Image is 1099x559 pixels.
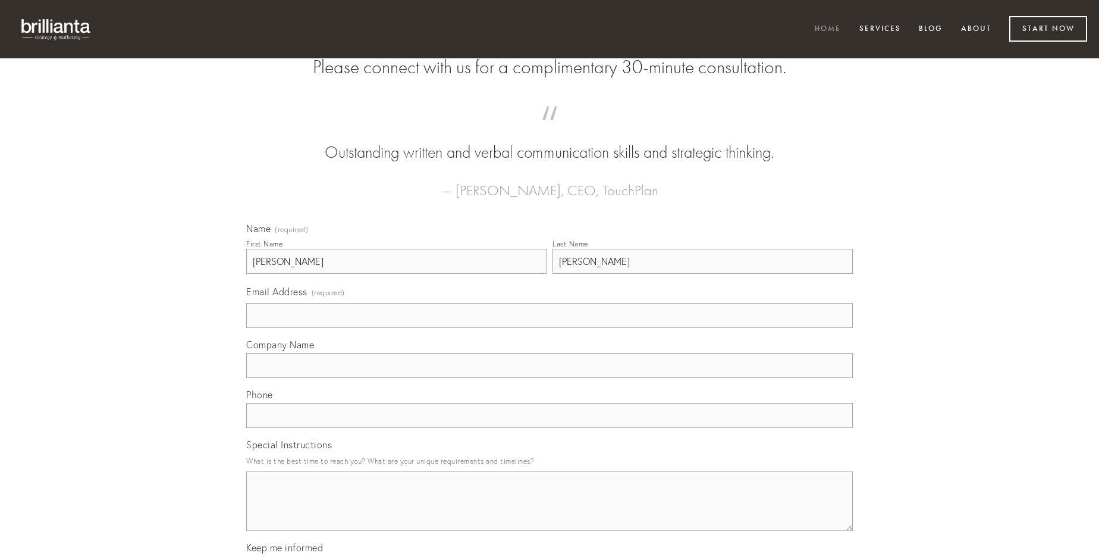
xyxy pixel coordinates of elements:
[1009,16,1087,42] a: Start Now
[12,12,101,46] img: brillianta - research, strategy, marketing
[552,239,588,248] div: Last Name
[807,20,849,39] a: Home
[246,389,273,401] span: Phone
[246,439,332,451] span: Special Instructions
[246,542,323,554] span: Keep me informed
[911,20,950,39] a: Blog
[265,118,834,164] blockquote: Outstanding written and verbal communication skills and strategic thinking.
[246,239,282,248] div: First Name
[312,285,345,301] span: (required)
[246,339,314,351] span: Company Name
[265,118,834,141] span: “
[246,286,307,298] span: Email Address
[953,20,999,39] a: About
[265,164,834,202] figcaption: — [PERSON_NAME], CEO, TouchPlan
[852,20,909,39] a: Services
[275,226,308,233] span: (required)
[246,56,853,79] h2: Please connect with us for a complimentary 30-minute consultation.
[246,223,271,235] span: Name
[246,453,853,469] p: What is the best time to reach you? What are your unique requirements and timelines?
